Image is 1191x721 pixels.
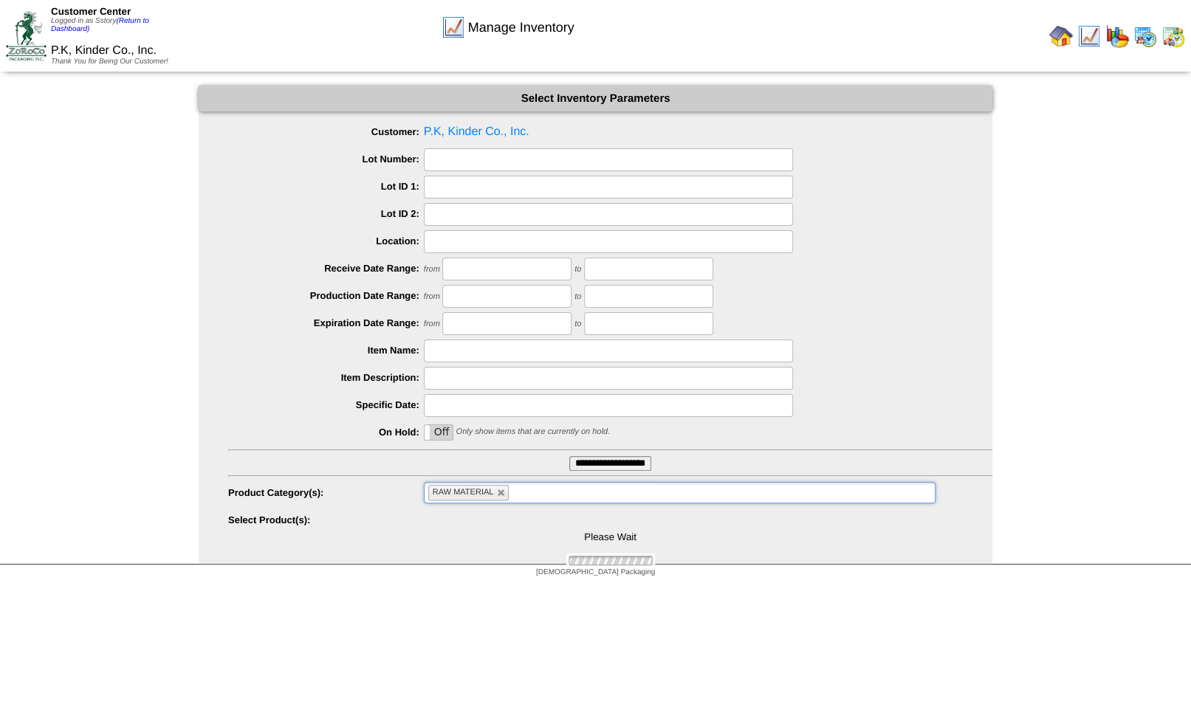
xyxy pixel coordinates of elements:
[228,126,424,137] label: Customer:
[228,427,424,438] label: On Hold:
[442,15,465,39] img: line_graph.gif
[51,17,149,33] span: Logged in as Sstory
[51,6,131,17] span: Customer Center
[574,265,581,274] span: to
[456,427,609,436] span: Only show items that are currently on hold.
[536,568,655,576] span: [DEMOGRAPHIC_DATA] Packaging
[425,425,453,440] label: Off
[228,290,424,301] label: Production Date Range:
[228,399,424,410] label: Specific Date:
[1133,24,1157,48] img: calendarprod.gif
[51,44,157,57] span: P.K, Kinder Co., Inc.
[1161,24,1185,48] img: calendarinout.gif
[228,181,424,192] label: Lot ID 1:
[228,487,424,498] label: Product Category(s):
[1077,24,1101,48] img: line_graph.gif
[199,86,992,111] div: Select Inventory Parameters
[574,292,581,301] span: to
[228,121,992,143] span: P.K, Kinder Co., Inc.
[566,553,655,568] img: ajax-loader.gif
[433,488,494,497] span: RAW MATERIAL
[6,11,47,61] img: ZoRoCo_Logo(Green%26Foil)%20jpg.webp
[228,235,424,246] label: Location:
[574,320,581,328] span: to
[51,17,149,33] a: (Return to Dashboard)
[228,372,424,383] label: Item Description:
[1105,24,1129,48] img: graph.gif
[424,292,440,301] span: from
[228,153,424,165] label: Lot Number:
[424,265,440,274] span: from
[228,263,424,274] label: Receive Date Range:
[51,58,168,66] span: Thank You for Being Our Customer!
[228,317,424,328] label: Expiration Date Range:
[1049,24,1073,48] img: home.gif
[228,514,424,525] label: Select Product(s):
[228,208,424,219] label: Lot ID 2:
[424,320,440,328] span: from
[228,345,424,356] label: Item Name:
[468,20,574,35] span: Manage Inventory
[424,424,453,441] div: OnOff
[228,509,992,568] div: Please Wait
